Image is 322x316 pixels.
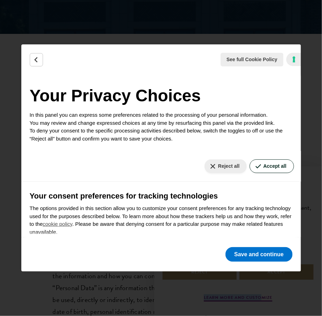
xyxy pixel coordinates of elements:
[227,56,278,63] span: See full Cookie Policy
[226,247,292,262] button: Save and continue
[221,53,284,66] button: See full Cookie Policy
[250,159,294,173] button: Accept all
[30,204,293,236] p: The options provided in this section allow you to customize your consent preferences for any trac...
[30,190,293,202] h3: Your consent preferences for tracking technologies
[30,53,43,66] button: Back
[43,221,72,227] a: cookie policy - link opens in a new tab
[30,83,293,108] h2: Your Privacy Choices
[205,159,247,173] button: Reject all
[30,111,293,143] p: In this panel you can express some preferences related to the processing of your personal informa...
[286,53,301,66] a: iubenda - Cookie Policy and Cookie Compliance Management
